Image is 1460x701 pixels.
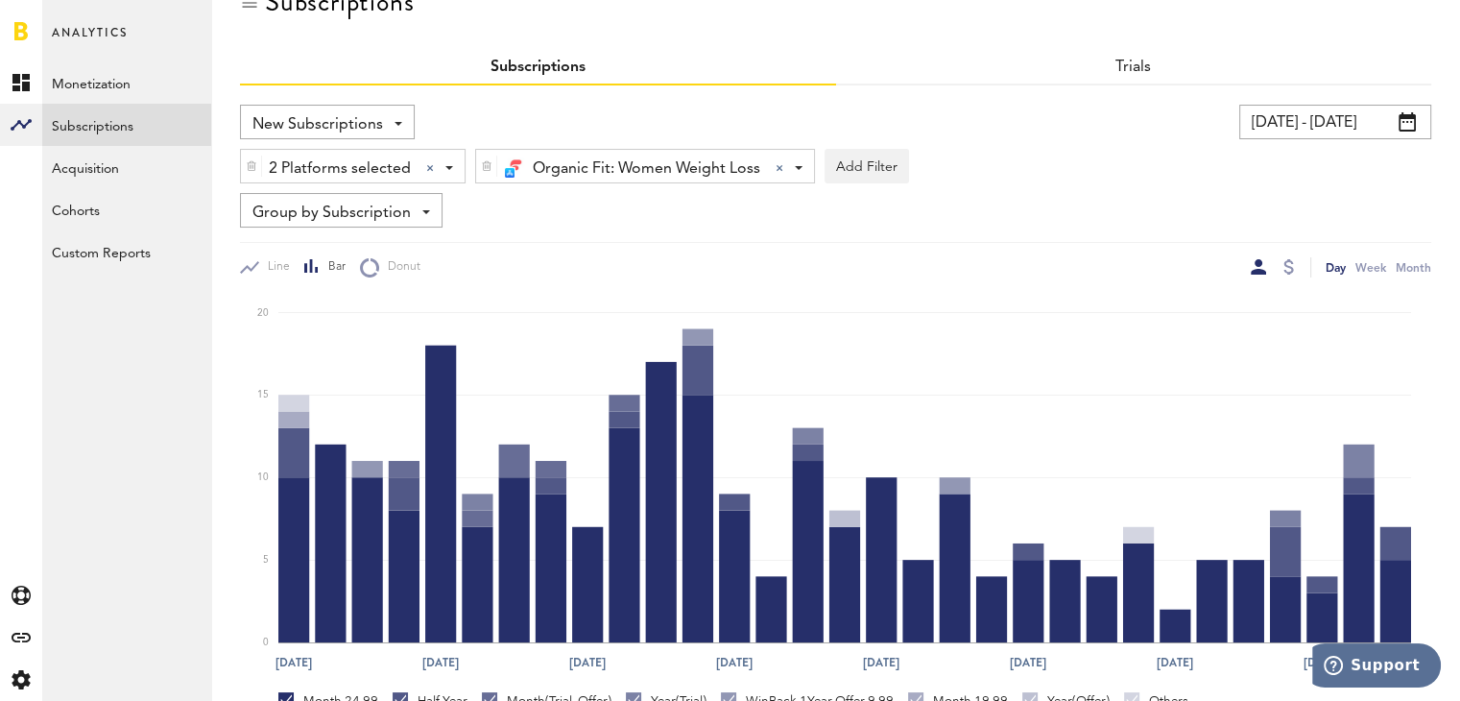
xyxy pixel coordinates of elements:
[241,150,262,182] div: Delete
[257,308,269,318] text: 20
[481,159,492,173] img: trash_awesome_blue.svg
[263,638,269,647] text: 0
[42,230,211,273] a: Custom Reports
[269,153,411,185] span: 2 Platforms selected
[252,197,411,230] span: Group by Subscription
[1312,643,1441,691] iframe: Opens a widget where you can find more information
[257,472,269,482] text: 10
[259,259,290,276] span: Line
[1304,654,1340,671] text: [DATE]
[569,654,606,671] text: [DATE]
[1355,257,1386,278] div: Week
[716,654,753,671] text: [DATE]
[1010,654,1046,671] text: [DATE]
[320,259,346,276] span: Bar
[246,159,257,173] img: trash_awesome_blue.svg
[491,60,586,75] a: Subscriptions
[257,391,269,400] text: 15
[1326,257,1346,278] div: Day
[504,155,528,179] img: 100x100bb.jpg
[52,21,128,61] span: Analytics
[263,555,269,565] text: 5
[252,109,383,141] span: New Subscriptions
[42,104,211,146] a: Subscriptions
[476,150,497,182] div: Delete
[426,164,434,172] div: Clear
[1115,60,1151,75] a: Trials
[863,654,899,671] text: [DATE]
[275,654,312,671] text: [DATE]
[42,188,211,230] a: Cohorts
[825,149,909,183] button: Add Filter
[422,654,459,671] text: [DATE]
[776,164,783,172] div: Clear
[533,153,760,185] span: Organic Fit: Women Weight Loss
[42,146,211,188] a: Acquisition
[1396,257,1431,278] div: Month
[504,167,515,179] img: 21.png
[379,259,420,276] span: Donut
[1157,654,1193,671] text: [DATE]
[42,61,211,104] a: Monetization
